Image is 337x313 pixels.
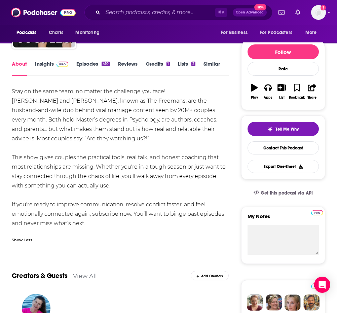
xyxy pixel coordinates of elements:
div: Add Creators [191,271,228,280]
a: Similar [203,61,220,76]
div: 410 [102,62,110,66]
a: Charts [44,26,67,39]
span: Podcasts [16,28,36,37]
img: Barbara Profile [266,294,282,311]
a: Get this podcast via API [248,185,318,201]
button: Bookmark [289,79,305,104]
label: My Notes [248,213,319,225]
button: Share [305,79,319,104]
input: Search podcasts, credits, & more... [103,7,215,18]
img: Jules Profile [285,294,301,311]
a: About [12,61,27,76]
a: Episodes410 [76,61,110,76]
div: 2 [191,62,195,66]
button: open menu [12,26,45,39]
span: More [305,28,317,37]
div: 1 [166,62,170,66]
button: open menu [71,26,108,39]
button: Show profile menu [311,5,326,20]
img: tell me why sparkle [267,127,273,132]
a: Show notifications dropdown [276,7,287,18]
button: tell me why sparkleTell Me Why [248,122,319,136]
span: For Business [221,28,248,37]
button: Play [248,79,261,104]
span: Monitoring [75,28,99,37]
a: Creators & Guests [12,272,68,280]
span: Charts [49,28,63,37]
span: ⌘ K [215,8,227,17]
div: Bookmark [289,96,305,100]
a: Contact This Podcast [248,141,319,154]
div: Rate [248,62,319,76]
img: Podchaser Pro [57,62,68,67]
span: Get this podcast via API [261,190,313,196]
div: Play [251,96,258,100]
a: Show notifications dropdown [293,7,303,18]
div: Apps [264,96,272,100]
a: Reviews [118,61,138,76]
span: New [254,4,266,10]
img: Sydney Profile [247,294,263,311]
a: InsightsPodchaser Pro [35,61,68,76]
a: Pro website [311,282,323,289]
div: Open Intercom Messenger [314,277,330,293]
img: Jon Profile [303,294,320,311]
a: View All [73,272,97,279]
span: Open Advanced [236,11,264,14]
img: Podchaser Pro [311,283,323,289]
a: Credits1 [146,61,170,76]
span: Tell Me Why [275,127,299,132]
img: User Profile [311,5,326,20]
div: List [279,96,285,100]
a: Lists2 [178,61,195,76]
svg: Add a profile image [321,5,326,10]
div: Search podcasts, credits, & more... [84,5,272,20]
button: open menu [301,26,325,39]
button: Follow [248,44,319,59]
span: For Podcasters [260,28,292,37]
button: Open AdvancedNew [233,8,267,16]
button: List [275,79,289,104]
span: Logged in as sarahhallprinc [311,5,326,20]
button: Export One-Sheet [248,160,319,173]
button: Apps [261,79,275,104]
button: open menu [256,26,302,39]
a: Pro website [311,209,323,215]
img: Podchaser - Follow, Share and Rate Podcasts [11,6,76,19]
img: Podchaser Pro [311,210,323,215]
div: Share [307,96,316,100]
div: Stay on the same team, no matter the challenge you face! [PERSON_NAME] and [PERSON_NAME], known a... [12,87,228,228]
button: open menu [216,26,256,39]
